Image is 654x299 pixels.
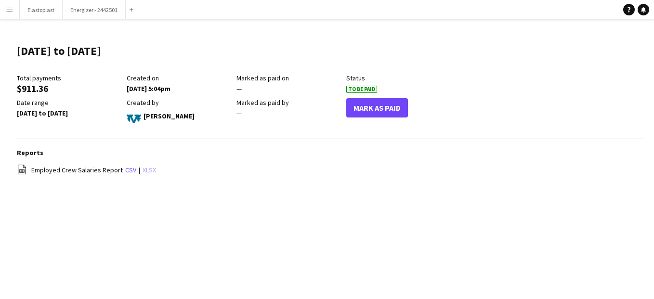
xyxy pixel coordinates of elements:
[143,166,156,174] a: xlsx
[17,98,122,107] div: Date range
[236,98,341,107] div: Marked as paid by
[127,74,232,82] div: Created on
[20,0,63,19] button: Elastoplast
[127,84,232,93] div: [DATE] 5:04pm
[127,98,232,107] div: Created by
[236,84,242,93] span: —
[236,109,242,117] span: —
[17,148,644,157] h3: Reports
[17,84,122,93] div: $911.36
[17,44,101,58] h1: [DATE] to [DATE]
[346,86,377,93] span: To Be Paid
[127,109,232,123] div: [PERSON_NAME]
[236,74,341,82] div: Marked as paid on
[31,166,123,174] span: Employed Crew Salaries Report
[346,74,451,82] div: Status
[346,98,408,117] button: Mark As Paid
[17,74,122,82] div: Total payments
[17,109,122,117] div: [DATE] to [DATE]
[125,166,136,174] a: csv
[63,0,126,19] button: Energizer - 2442501
[17,164,644,176] div: |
